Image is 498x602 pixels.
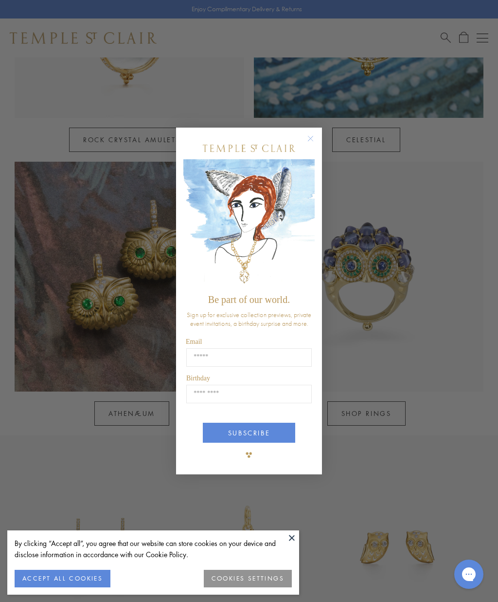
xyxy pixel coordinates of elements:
span: Sign up for exclusive collection previews, private event invitations, a birthday surprise and more. [187,310,311,328]
span: Birthday [186,375,210,382]
button: COOKIES SETTINGS [204,570,292,587]
button: SUBSCRIBE [203,423,295,443]
img: Temple St. Clair [203,145,295,152]
img: c4a9eb12-d91a-4d4a-8ee0-386386f4f338.jpeg [183,159,315,289]
div: By clicking “Accept all”, you agree that our website can store cookies on your device and disclos... [15,538,292,560]
button: Close dialog [309,137,321,150]
input: Email [186,348,312,367]
button: ACCEPT ALL COOKIES [15,570,110,587]
iframe: Gorgias live chat messenger [449,556,488,592]
img: TSC [239,445,259,465]
span: Be part of our world. [208,294,290,305]
span: Email [186,338,202,345]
